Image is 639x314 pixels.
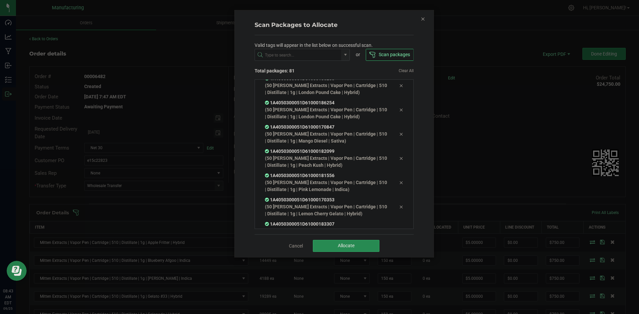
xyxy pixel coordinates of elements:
span: 1A4050300051D61000182099 [265,149,334,154]
a: Clear All [399,68,414,74]
span: In Sync [265,173,270,178]
span: In Sync [265,221,270,227]
div: Remove tag [394,130,408,138]
span: In Sync [265,197,270,202]
span: In Sync [265,124,270,130]
div: Remove tag [394,154,408,162]
span: 1A4050300051D61000181556 [265,173,334,178]
p: (50 [PERSON_NAME] Extracts | Vapor Pen | Cartridge | 510 | Distillate | 1g | Mango Diesel | Sativa) [265,131,389,145]
span: 1A4050300051D61000183307 [265,221,334,227]
span: 1A4050300051D61000170353 [265,197,334,202]
span: Total packages: 81 [255,67,334,74]
div: Remove tag [394,203,408,211]
span: Valid tags will appear in the list below on successful scan. [255,42,373,49]
span: 1A4050300051D61000186254 [265,100,334,105]
p: (50 [PERSON_NAME] Extracts | Vapor Pen | Cartridge | 510 | Distillate | 1g | Peach Kush | Hybrid) [265,155,389,169]
iframe: Resource center [7,261,27,281]
span: In Sync [265,76,270,81]
button: Close [421,15,425,23]
span: In Sync [265,149,270,154]
div: Remove tag [394,106,408,114]
p: (50 [PERSON_NAME] Extracts | Vapor Pen | Cartridge | 510 | Distillate | 1g | London Pound Cake | ... [265,106,389,120]
a: Cancel [289,243,303,249]
span: Allocate [338,243,354,248]
p: (50 [PERSON_NAME] Extracts | Vapor Pen | Cartridge | 510 | Distillate | 1g | Lemon Cherry Gelato ... [265,203,389,217]
p: (50 [PERSON_NAME] Extracts | Vapor Pen | Cartridge | 510 | Distillate | 1g | Sour Diesel | Sativa) [265,228,389,242]
div: Remove tag [394,227,408,235]
button: Allocate [313,240,379,252]
span: 1A4050300051D61000170847 [265,124,334,130]
button: Scan packages [366,49,413,61]
h4: Scan Packages to Allocate [255,21,414,30]
div: Remove tag [394,81,408,89]
div: Remove tag [394,178,408,186]
div: or [350,51,366,58]
p: (50 [PERSON_NAME] Extracts | Vapor Pen | Cartridge | 510 | Distillate | 1g | Pink Lemonade | Indica) [265,179,389,193]
input: NO DATA FOUND [255,49,341,61]
p: (50 [PERSON_NAME] Extracts | Vapor Pen | Cartridge | 510 | Distillate | 1g | London Pound Cake | ... [265,82,389,96]
span: 1A4050300051D61000186253 [265,76,334,81]
span: In Sync [265,100,270,105]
